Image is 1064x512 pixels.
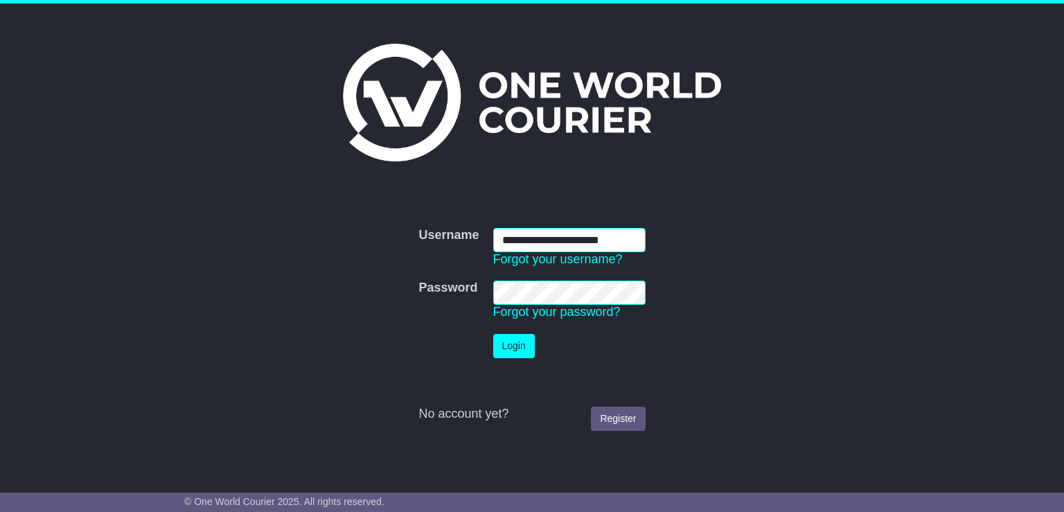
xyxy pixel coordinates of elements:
span: © One World Courier 2025. All rights reserved. [184,496,384,507]
img: One World [343,44,721,161]
a: Forgot your password? [493,305,621,319]
a: Register [591,407,645,431]
label: Username [418,228,479,243]
label: Password [418,281,477,296]
button: Login [493,334,535,358]
a: Forgot your username? [493,252,623,266]
div: No account yet? [418,407,645,422]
